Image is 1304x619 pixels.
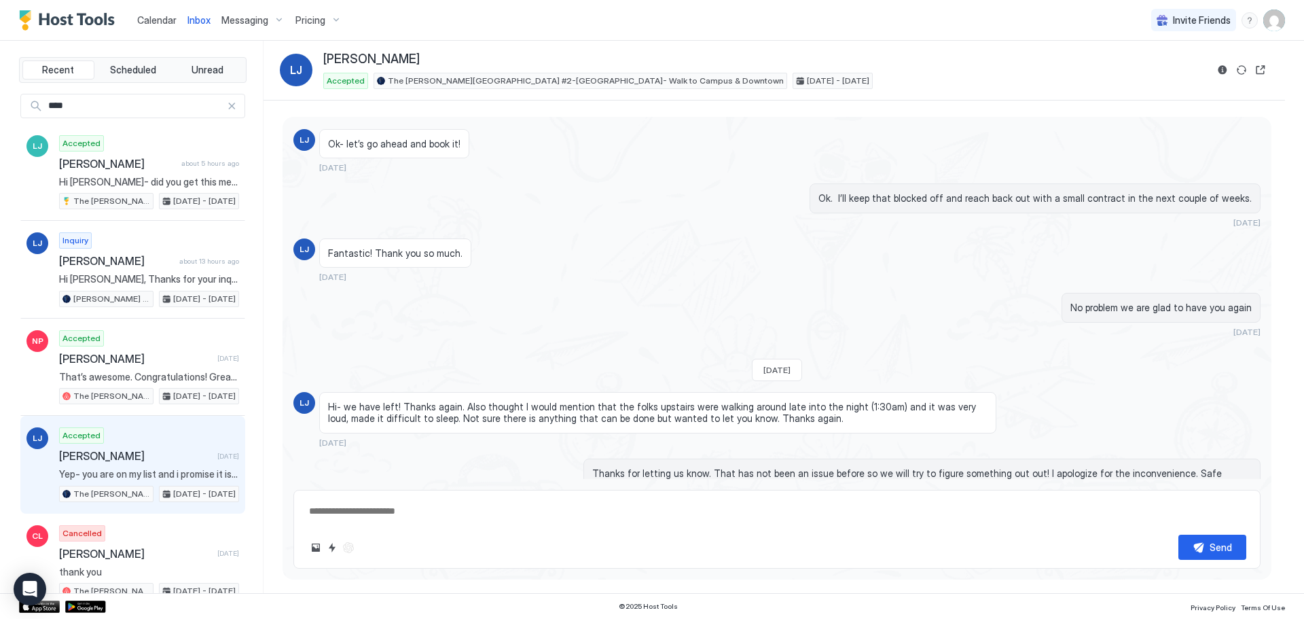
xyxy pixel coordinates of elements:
span: [DATE] - [DATE] [173,390,236,402]
span: [DATE] [1233,217,1261,228]
div: User profile [1263,10,1285,31]
span: No problem we are glad to have you again [1070,302,1252,314]
span: [DATE] [319,438,346,448]
span: The [PERSON_NAME][GEOGRAPHIC_DATA] #2-[GEOGRAPHIC_DATA]- Walk to Campus & Downtown [73,488,150,500]
span: [PERSON_NAME] [59,449,212,463]
span: The [PERSON_NAME][GEOGRAPHIC_DATA] #2-[GEOGRAPHIC_DATA]- Walk to Campus & Downtown [73,390,150,402]
div: Send [1210,540,1232,554]
span: [PERSON_NAME] [323,52,420,67]
button: Quick reply [324,540,340,556]
span: [PERSON_NAME] [59,157,176,171]
span: Hi [PERSON_NAME]- did you get this message? [59,176,239,188]
span: Privacy Policy [1191,603,1235,612]
a: Host Tools Logo [19,10,121,31]
span: [DATE] [217,354,239,363]
span: Scheduled [110,64,156,76]
span: thank you [59,566,239,578]
span: Calendar [137,14,177,26]
span: [DATE] [217,452,239,461]
span: [DATE] - [DATE] [807,75,869,87]
span: NP [32,335,43,347]
a: App Store [19,601,60,613]
span: Accepted [62,429,101,442]
span: That’s awesome. Congratulations! Great work. [59,371,239,383]
a: Terms Of Use [1241,599,1285,614]
span: Cancelled [62,527,102,540]
span: [DATE] [763,365,791,375]
input: Input Field [43,94,227,118]
span: Inbox [187,14,211,26]
div: menu [1242,12,1258,29]
span: [DATE] [319,272,346,282]
span: The [PERSON_NAME][GEOGRAPHIC_DATA] #2-[GEOGRAPHIC_DATA]- Walk to Campus & Downtown [73,195,150,207]
button: Reservation information [1214,62,1231,78]
span: [DATE] - [DATE] [173,195,236,207]
span: [DATE] [319,162,346,173]
span: Inquiry [62,234,88,247]
button: Recent [22,60,94,79]
a: Calendar [137,13,177,27]
a: Privacy Policy [1191,599,1235,614]
button: Scheduled [97,60,169,79]
button: Unread [171,60,243,79]
a: Google Play Store [65,601,106,613]
span: [PERSON_NAME] [59,352,212,366]
span: [PERSON_NAME] House # 3 · [GEOGRAPHIC_DATA]- Walk to Campus & Downtown [73,293,150,305]
span: Accepted [62,332,101,344]
span: [DATE] [217,549,239,558]
span: Messaging [221,14,268,26]
span: [DATE] - [DATE] [173,488,236,500]
span: © 2025 Host Tools [619,602,678,611]
span: [DATE] [1233,327,1261,337]
span: Yep- you are on my list and i promise it is yours. thanks for your patience! [59,468,239,480]
span: Ok. I’ll keep that blocked off and reach back out with a small contract in the next couple of weeks. [818,192,1252,205]
span: Invite Friends [1173,14,1231,26]
span: Thanks for letting us know. That has not been an issue before so we will try to figure something ... [592,467,1252,491]
a: Inbox [187,13,211,27]
span: [DATE] - [DATE] [173,585,236,597]
span: LJ [290,62,302,78]
button: Upload image [308,540,324,556]
span: LJ [300,397,309,409]
span: Accepted [327,75,365,87]
span: CL [32,530,43,542]
span: The [PERSON_NAME][GEOGRAPHIC_DATA] #2-[GEOGRAPHIC_DATA]- Walk to Campus & Downtown [388,75,784,87]
button: Send [1178,535,1246,560]
span: Hi [PERSON_NAME], Thanks for your inquiry, I wanted to let you know that I got your message and w... [59,273,239,285]
span: Accepted [62,137,101,149]
span: LJ [300,134,309,146]
span: [PERSON_NAME] [59,254,174,268]
span: LJ [300,243,309,255]
span: LJ [33,140,42,152]
div: tab-group [19,57,247,83]
span: Recent [42,64,74,76]
span: Hi- we have left! Thanks again. Also thought I would mention that the folks upstairs were walking... [328,401,988,425]
span: LJ [33,432,42,444]
span: Pricing [295,14,325,26]
span: [PERSON_NAME] [59,547,212,561]
span: [DATE] - [DATE] [173,293,236,305]
span: LJ [33,237,42,249]
span: Unread [192,64,223,76]
button: Open reservation [1252,62,1269,78]
span: The [PERSON_NAME][GEOGRAPHIC_DATA] #2-[GEOGRAPHIC_DATA]- Walk to Campus & Downtown [73,585,150,597]
span: Ok- let’s go ahead and book it! [328,138,460,150]
span: about 5 hours ago [181,159,239,168]
span: about 13 hours ago [179,257,239,266]
span: Terms Of Use [1241,603,1285,612]
span: Fantastic! Thank you so much. [328,247,463,260]
button: Sync reservation [1233,62,1250,78]
div: Open Intercom Messenger [14,573,46,605]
